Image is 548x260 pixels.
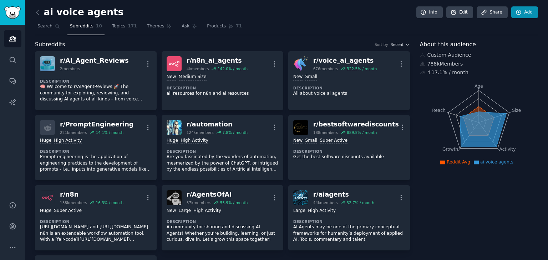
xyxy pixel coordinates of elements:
p: 🧠 Welcome to r/AIAgentReviews 🚀 The community for exploring, reviewing, and discussing AI agents ... [40,84,152,103]
span: Subreddits [70,23,93,30]
div: r/ PromptEngineering [60,120,133,129]
a: AgentsOfAIr/AgentsOfAI57kmembers55.9% / monthNewLargeHigh ActivityDescriptionA community for shar... [162,185,283,250]
div: 44k members [313,200,338,205]
img: aiagents [293,190,308,205]
tspan: Activity [499,147,516,152]
span: Search [37,23,52,30]
a: Products71 [204,21,244,35]
a: r/PromptEngineering221kmembers14.1% / monthHugeHigh ActivityDescriptionPrompt engineering is the ... [35,115,157,180]
img: n8n [40,190,55,205]
tspan: Reach [432,108,446,113]
div: 57k members [187,200,211,205]
span: 71 [236,23,242,30]
div: New [293,74,303,80]
a: Search [35,21,62,35]
tspan: Age [475,84,483,89]
div: 322.5 % / month [347,66,377,71]
dt: Description [293,85,405,90]
div: Super Active [54,208,82,214]
div: Huge [167,137,178,144]
a: voice_ai_agentsr/voice_ai_agents676members322.5% / monthNewSmallDescriptionAll about voice ai agents [288,51,410,110]
dt: Description [40,219,152,224]
span: Topics [112,23,125,30]
p: Are you fascinated by the wonders of automation, mesmerized by the power of ChatGPT, or intrigued... [167,154,278,173]
a: bestsoftwarediscountsr/bestsoftwarediscounts188members889.5% / monthNewSmallSuper ActiveDescripti... [288,115,410,180]
div: 55.9 % / month [220,200,248,205]
a: Info [416,6,443,19]
h2: ai voice agents [35,7,123,18]
div: r/ AI_Agent_Reviews [60,56,129,65]
div: 7.8 % / month [222,130,248,135]
a: Themes [144,21,174,35]
dt: Description [167,149,278,154]
span: Recent [391,42,404,47]
a: Edit [446,6,473,19]
div: r/ voice_ai_agents [313,56,377,65]
div: New [167,74,176,80]
div: r/ aiagents [313,190,374,199]
img: n8n_ai_agents [167,56,182,71]
span: 10 [96,23,102,30]
span: Products [207,23,226,30]
span: Subreddits [35,40,65,49]
dt: Description [293,149,405,154]
p: Prompt engineering is the application of engineering practices to the development of prompts - i.... [40,154,152,173]
div: Medium Size [179,74,207,80]
div: Super Active [320,137,347,144]
div: High Activity [308,208,336,214]
div: New [293,137,303,144]
p: [URL][DOMAIN_NAME] and [URL][DOMAIN_NAME] n8n is an extendable workflow automation tool. With a [... [40,224,152,243]
span: Ask [182,23,189,30]
span: 171 [128,23,137,30]
dt: Description [167,85,278,90]
div: Large [293,208,305,214]
div: Sort by [375,42,388,47]
div: 16.3 % / month [96,200,123,205]
a: Share [477,6,507,19]
div: 138k members [60,200,87,205]
div: 676 members [313,66,338,71]
dt: Description [40,149,152,154]
div: New [167,208,176,214]
tspan: Size [512,108,521,113]
a: automationr/automation124kmembers7.8% / monthHugeHigh ActivityDescriptionAre you fascinated by th... [162,115,283,180]
img: AI_Agent_Reviews [40,56,55,71]
div: r/ bestsoftwarediscounts [313,120,399,129]
button: Recent [391,42,410,47]
a: AI_Agent_Reviewsr/AI_Agent_Reviews2membersDescription🧠 Welcome to r/AIAgentReviews 🚀 The communit... [35,51,157,110]
div: Small [305,137,317,144]
div: 4k members [187,66,209,71]
p: Get the best software discounts available [293,154,405,160]
div: 788k Members [420,60,538,68]
a: aiagentsr/aiagents44kmembers32.7% / monthLargeHigh ActivityDescriptionAI Agents may be one of the... [288,185,410,250]
p: AI Agents may be one of the primary conceptual frameworks for humanity’s deployment of applied AI... [293,224,405,243]
div: r/ n8n [60,190,123,199]
tspan: Growth [442,147,458,152]
span: Reddit Avg [447,160,470,165]
span: ai voice agents [480,160,513,165]
div: 221k members [60,130,87,135]
div: Huge [40,137,51,144]
div: ↑ 17.1 % / month [427,69,468,76]
span: Themes [147,23,164,30]
span: About this audience [420,40,476,49]
div: r/ automation [187,120,248,129]
dt: Description [167,219,278,224]
a: Add [511,6,538,19]
img: voice_ai_agents [293,56,308,71]
a: Ask [179,21,199,35]
p: A community for sharing and discussing AI Agents! Whether you’re building, learning, or just curi... [167,224,278,243]
img: automation [167,120,182,135]
div: Huge [40,208,51,214]
div: r/ AgentsOfAI [187,190,248,199]
a: n8n_ai_agentsr/n8n_ai_agents4kmembers142.0% / monthNewMedium SizeDescriptionall resources for n8n... [162,51,283,110]
dt: Description [293,219,405,224]
a: Topics171 [110,21,139,35]
div: High Activity [181,137,208,144]
div: 32.7 % / month [346,200,374,205]
div: 2 members [60,66,80,71]
div: High Activity [54,137,82,144]
div: 14.1 % / month [96,130,123,135]
div: 142.0 % / month [218,66,248,71]
p: All about voice ai agents [293,90,405,97]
